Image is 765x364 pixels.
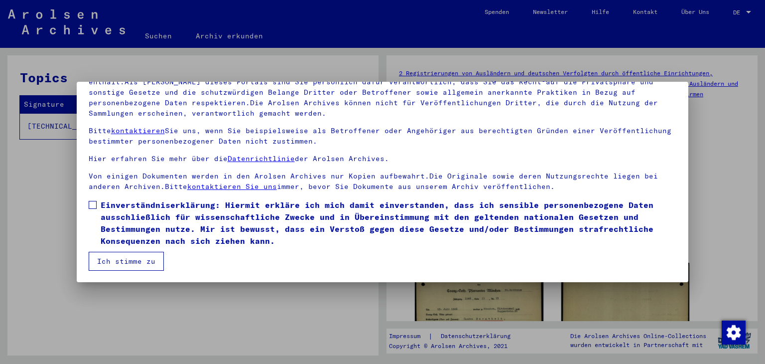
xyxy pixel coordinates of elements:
[721,320,745,344] div: Zustimmung ändern
[228,154,295,163] a: Datenrichtlinie
[89,126,677,147] p: Bitte Sie uns, wenn Sie beispielsweise als Betroffener oder Angehöriger aus berechtigten Gründen ...
[89,171,677,192] p: Von einigen Dokumenten werden in den Arolsen Archives nur Kopien aufbewahrt.Die Originale sowie d...
[187,182,277,191] a: kontaktieren Sie uns
[89,154,677,164] p: Hier erfahren Sie mehr über die der Arolsen Archives.
[89,66,677,119] p: Bitte beachten Sie, dass dieses Portal über NS - Verfolgte sensible Daten zu identifizierten oder...
[89,252,164,271] button: Ich stimme zu
[722,321,746,345] img: Zustimmung ändern
[101,199,677,247] span: Einverständniserklärung: Hiermit erkläre ich mich damit einverstanden, dass ich sensible personen...
[111,126,165,135] a: kontaktieren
